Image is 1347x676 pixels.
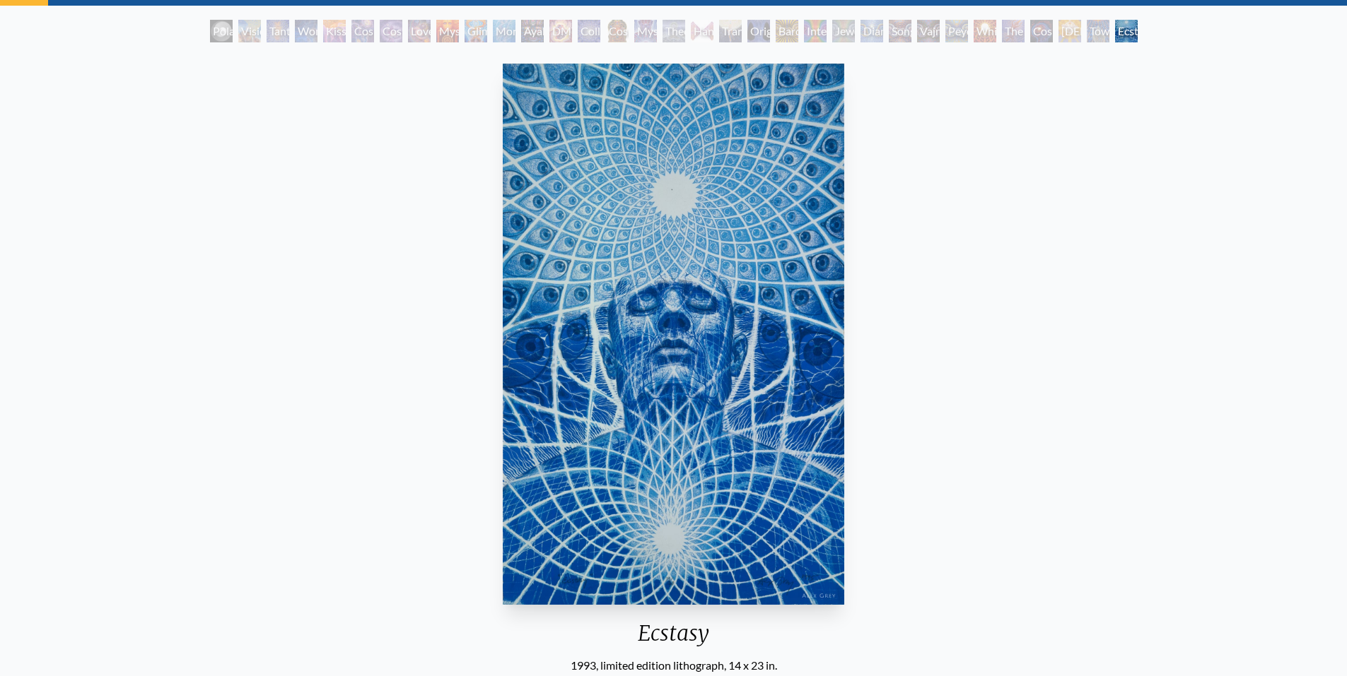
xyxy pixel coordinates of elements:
div: Vajra Being [917,20,940,42]
div: Cosmic Consciousness [1030,20,1053,42]
div: Original Face [747,20,770,42]
div: Peyote Being [945,20,968,42]
div: Monochord [493,20,515,42]
div: Ecstasy [1115,20,1138,42]
div: The Great Turn [1002,20,1025,42]
div: Visionary Origin of Language [238,20,261,42]
div: Ecstasy [497,620,849,657]
div: Hands that See [691,20,713,42]
div: Tantra [267,20,289,42]
div: Cosmic Creativity [351,20,374,42]
div: Wonder [295,20,317,42]
div: Transfiguration [719,20,742,42]
div: Interbeing [804,20,827,42]
div: DMT - The Spirit Molecule [549,20,572,42]
div: Bardo Being [776,20,798,42]
div: Love is a Cosmic Force [408,20,431,42]
img: Ecstacy-1993-Alex-Grey-watermarked.jpg [503,64,844,605]
div: 1993, limited edition lithograph, 14 x 23 in. [497,657,849,674]
div: White Light [974,20,996,42]
div: [DEMOGRAPHIC_DATA] [1059,20,1081,42]
div: Glimpsing the Empyrean [465,20,487,42]
div: Theologue [663,20,685,42]
div: Cosmic [DEMOGRAPHIC_DATA] [606,20,629,42]
div: Toward the One [1087,20,1109,42]
div: Polar Unity Spiral [210,20,233,42]
div: Mystic Eye [634,20,657,42]
div: Jewel Being [832,20,855,42]
div: Kiss of the [MEDICAL_DATA] [323,20,346,42]
div: Song of Vajra Being [889,20,911,42]
div: Ayahuasca Visitation [521,20,544,42]
div: Mysteriosa 2 [436,20,459,42]
div: Cosmic Artist [380,20,402,42]
div: Diamond Being [861,20,883,42]
div: Collective Vision [578,20,600,42]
